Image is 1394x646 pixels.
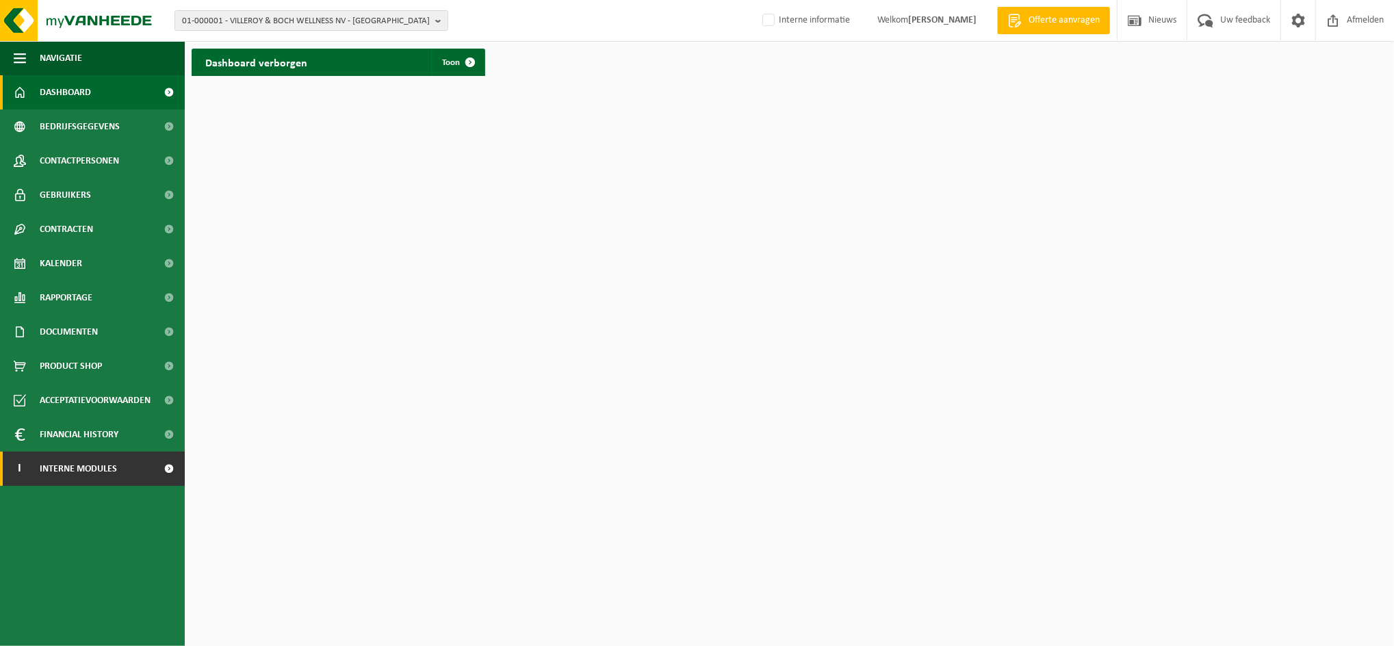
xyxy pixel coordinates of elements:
span: 01-000001 - VILLEROY & BOCH WELLNESS NV - [GEOGRAPHIC_DATA] [182,11,430,31]
span: Rapportage [40,281,92,315]
span: Bedrijfsgegevens [40,109,120,144]
span: Navigatie [40,41,82,75]
a: Toon [431,49,484,76]
strong: [PERSON_NAME] [908,15,977,25]
span: Interne modules [40,452,117,486]
span: Dashboard [40,75,91,109]
span: Documenten [40,315,98,349]
span: Offerte aanvragen [1025,14,1103,27]
button: 01-000001 - VILLEROY & BOCH WELLNESS NV - [GEOGRAPHIC_DATA] [175,10,448,31]
h2: Dashboard verborgen [192,49,321,75]
a: Offerte aanvragen [997,7,1110,34]
span: Contactpersonen [40,144,119,178]
span: Kalender [40,246,82,281]
span: Toon [442,58,460,67]
span: I [14,452,26,486]
span: Product Shop [40,349,102,383]
span: Financial History [40,417,118,452]
span: Gebruikers [40,178,91,212]
span: Acceptatievoorwaarden [40,383,151,417]
span: Contracten [40,212,93,246]
label: Interne informatie [760,10,850,31]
